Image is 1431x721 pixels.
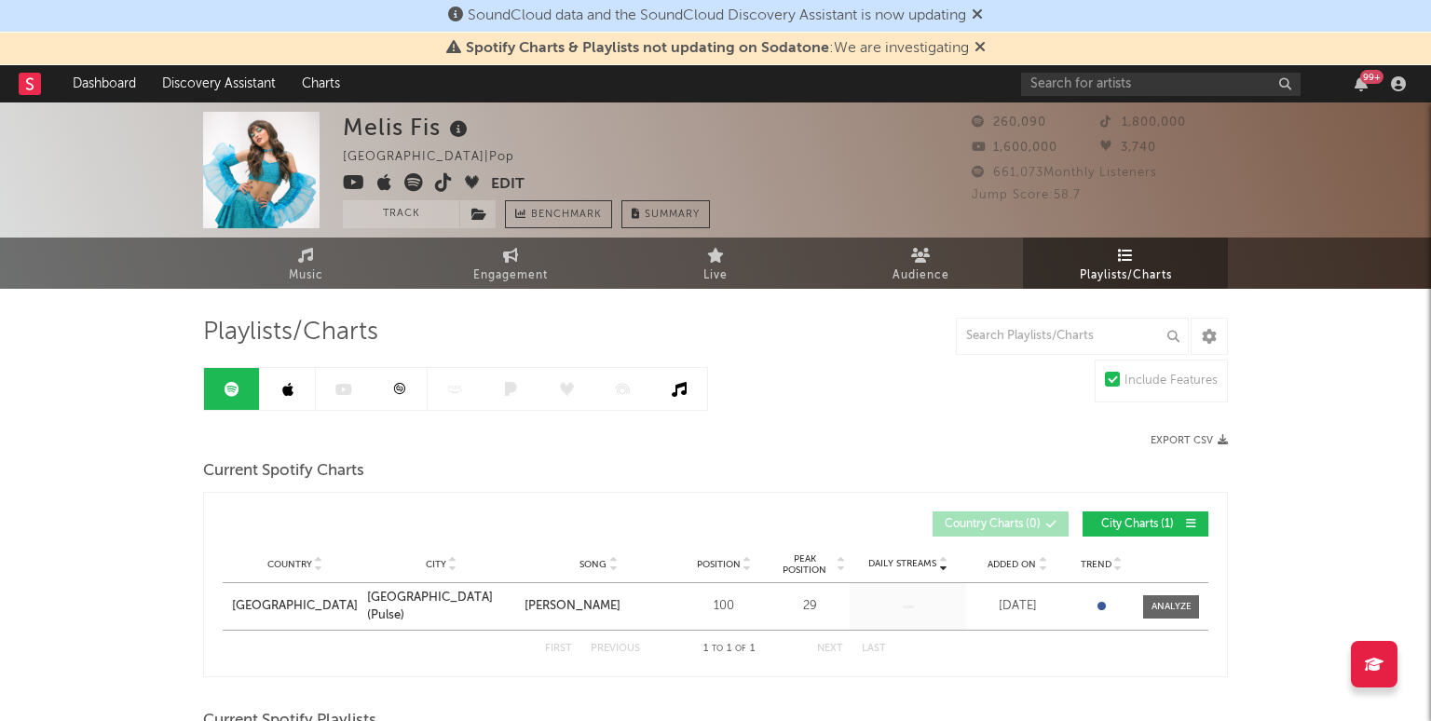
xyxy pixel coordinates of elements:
[591,644,640,654] button: Previous
[1080,265,1172,287] span: Playlists/Charts
[972,167,1157,179] span: 661,073 Monthly Listeners
[974,41,986,56] span: Dismiss
[1355,76,1368,91] button: 99+
[60,65,149,102] a: Dashboard
[1360,70,1383,84] div: 99 +
[1023,238,1228,289] a: Playlists/Charts
[775,597,845,616] div: 29
[267,559,312,570] span: Country
[203,238,408,289] a: Music
[473,265,548,287] span: Engagement
[579,559,606,570] span: Song
[972,189,1081,201] span: Jump Score: 58.7
[645,210,700,220] span: Summary
[893,265,949,287] span: Audience
[466,41,969,56] span: : We are investigating
[818,238,1023,289] a: Audience
[1021,73,1301,96] input: Search for artists
[367,589,515,625] a: [GEOGRAPHIC_DATA] (Pulse)
[735,645,746,653] span: of
[682,597,766,616] div: 100
[545,644,572,654] button: First
[468,8,966,23] span: SoundCloud data and the SoundCloud Discovery Assistant is now updating
[775,553,834,576] span: Peak Position
[505,200,612,228] a: Benchmark
[1095,519,1180,530] span: City Charts ( 1 )
[817,644,843,654] button: Next
[491,173,525,197] button: Edit
[203,460,364,483] span: Current Spotify Charts
[1083,511,1208,537] button: City Charts(1)
[343,200,459,228] button: Track
[1151,435,1228,446] button: Export CSV
[289,65,353,102] a: Charts
[613,238,818,289] a: Live
[862,644,886,654] button: Last
[203,321,378,344] span: Playlists/Charts
[525,597,673,616] a: [PERSON_NAME]
[972,142,1057,154] span: 1,600,000
[956,318,1189,355] input: Search Playlists/Charts
[531,204,602,226] span: Benchmark
[971,597,1064,616] div: [DATE]
[289,265,323,287] span: Music
[933,511,1069,537] button: Country Charts(0)
[972,116,1046,129] span: 260,090
[232,597,358,616] a: [GEOGRAPHIC_DATA]
[945,519,1041,530] span: Country Charts ( 0 )
[426,559,446,570] span: City
[466,41,829,56] span: Spotify Charts & Playlists not updating on Sodatone
[1081,559,1111,570] span: Trend
[408,238,613,289] a: Engagement
[621,200,710,228] button: Summary
[988,559,1036,570] span: Added On
[712,645,723,653] span: to
[697,559,741,570] span: Position
[1100,116,1186,129] span: 1,800,000
[343,146,536,169] div: [GEOGRAPHIC_DATA] | Pop
[703,265,728,287] span: Live
[868,557,936,571] span: Daily Streams
[1100,142,1156,154] span: 3,740
[972,8,983,23] span: Dismiss
[149,65,289,102] a: Discovery Assistant
[677,638,780,660] div: 1 1 1
[1124,370,1218,392] div: Include Features
[343,112,472,143] div: Melis Fis
[525,597,620,616] div: [PERSON_NAME]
